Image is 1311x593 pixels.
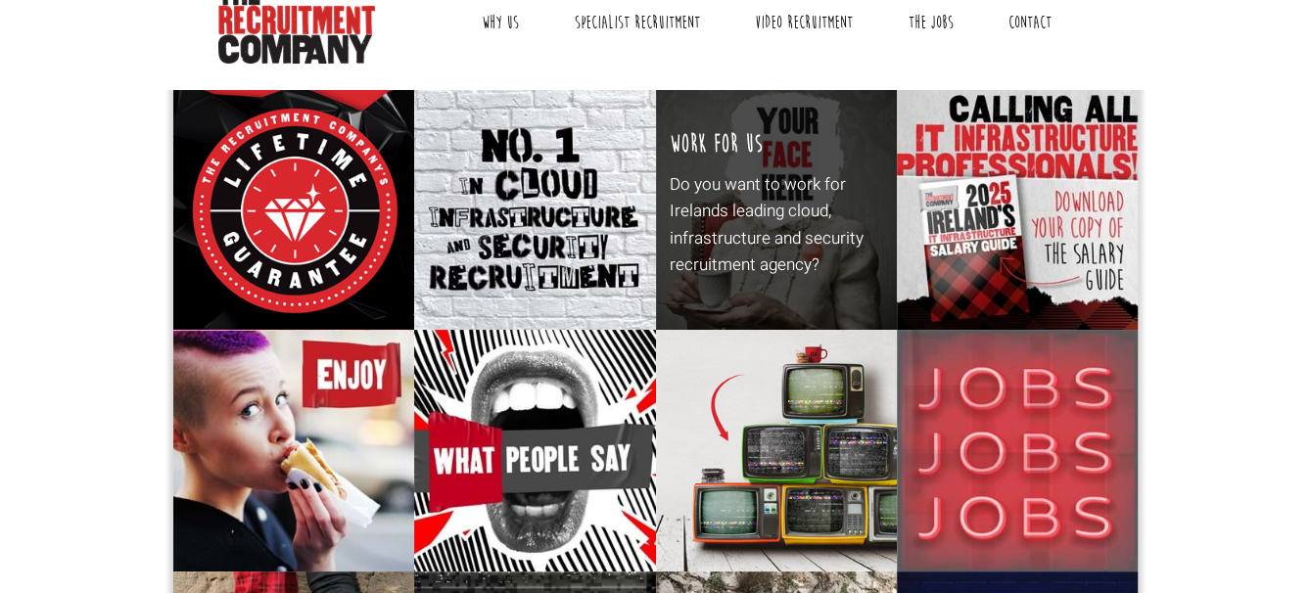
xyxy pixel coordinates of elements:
a: Work For Us Do you want to work for Irelands leading cloud, infrastructure and security recruitme... [656,89,897,330]
p: Do you want to work for Irelands leading cloud, infrastructure and security recruitment agency? [670,171,882,278]
h3: Work For Us [670,130,763,160]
